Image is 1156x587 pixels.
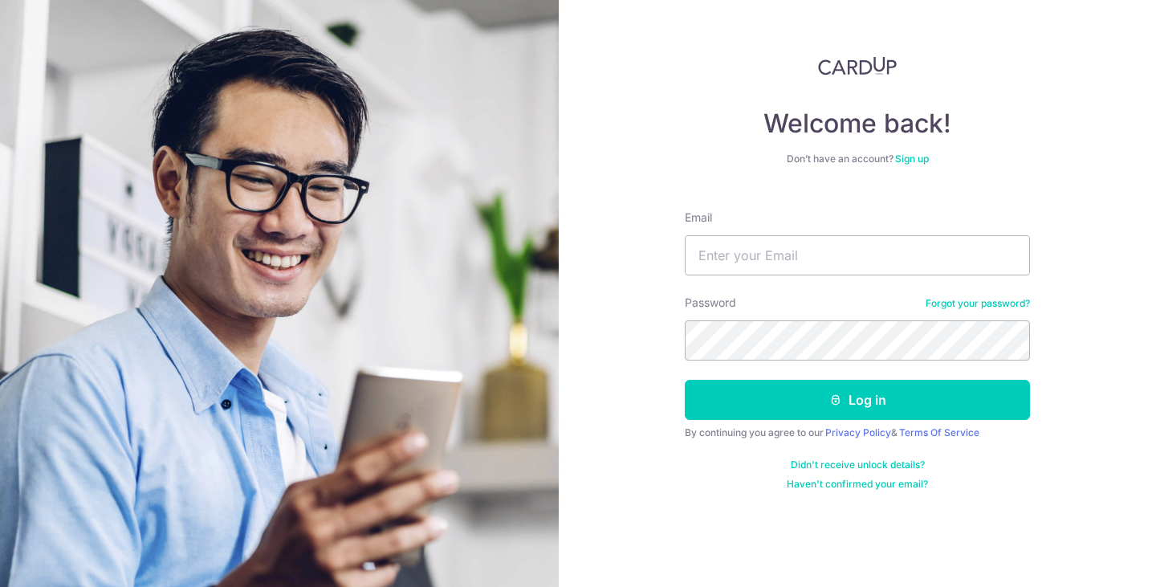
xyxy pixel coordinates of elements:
div: By continuing you agree to our & [685,426,1030,439]
div: Don’t have an account? [685,153,1030,165]
a: Didn't receive unlock details? [791,459,925,471]
h4: Welcome back! [685,108,1030,140]
label: Password [685,295,736,311]
a: Terms Of Service [899,426,979,438]
img: CardUp Logo [818,56,897,75]
button: Log in [685,380,1030,420]
a: Haven't confirmed your email? [787,478,928,491]
input: Enter your Email [685,235,1030,275]
a: Sign up [895,153,929,165]
a: Privacy Policy [825,426,891,438]
a: Forgot your password? [926,297,1030,310]
label: Email [685,210,712,226]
